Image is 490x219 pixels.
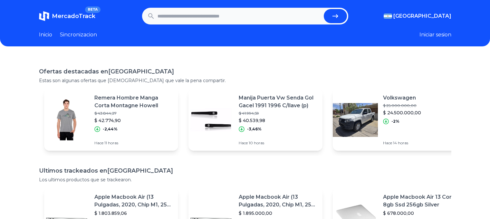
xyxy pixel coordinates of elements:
a: Featured imageManija Puerta Vw Senda Gol Gacel 1991 1996 C/llave (p)$ 41.994,59$ 40.539,98-3,46%H... [188,89,322,151]
p: Remera Hombre Manga Corta Montagne Howell [94,94,173,110]
a: Inicio [39,31,52,39]
span: MercadoTrack [52,13,95,20]
p: Hace 10 horas [239,140,317,146]
img: Featured image [188,97,234,142]
p: $ 40.539,98 [239,117,317,124]
a: Featured imageRemera Hombre Manga Corta Montagne Howell$ 43.844,27$ 42.774,90-2,44%Hace 11 horas [44,89,178,151]
p: $ 1.803.859,06 [94,210,173,216]
h1: Ofertas destacadas en [GEOGRAPHIC_DATA] [39,67,451,76]
p: $ 43.844,27 [94,111,173,116]
p: Hace 14 horas [383,140,421,146]
p: Manija Puerta Vw Senda Gol Gacel 1991 1996 C/llave (p) [239,94,317,110]
button: [GEOGRAPHIC_DATA] [384,12,451,20]
p: Hace 11 horas [94,140,173,146]
p: $ 42.774,90 [94,117,173,124]
p: Apple Macbook Air (13 Pulgadas, 2020, Chip M1, 256 Gb De Ssd, 8 Gb De Ram) - Plata [239,193,317,209]
p: -3,46% [247,127,262,132]
p: $ 41.994,59 [239,111,317,116]
span: BETA [85,6,100,13]
img: Featured image [333,97,378,142]
p: Apple Macbook Air (13 Pulgadas, 2020, Chip M1, 256 Gb De Ssd, 8 Gb De Ram) - Plata [94,193,173,209]
span: [GEOGRAPHIC_DATA] [393,12,451,20]
p: $ 678.000,00 [383,210,462,216]
p: $ 1.895.000,00 [239,210,317,216]
p: Volkswagen [383,94,421,102]
p: Los ultimos productos que se trackearon. [39,176,451,183]
p: $ 24.500.000,00 [383,110,421,116]
p: -2,44% [103,127,118,132]
button: Iniciar sesion [419,31,451,39]
p: -2% [391,119,399,124]
p: $ 25.000.000,00 [383,103,421,108]
p: Apple Macbook Air 13 Core I5 8gb Ssd 256gb Silver [383,193,462,209]
img: MercadoTrack [39,11,49,21]
img: Argentina [384,14,392,19]
a: Featured imageVolkswagen$ 25.000.000,00$ 24.500.000,00-2%Hace 14 horas [333,89,467,151]
h1: Ultimos trackeados en [GEOGRAPHIC_DATA] [39,166,451,175]
p: Estas son algunas ofertas que [DEMOGRAPHIC_DATA] que vale la pena compartir. [39,77,451,84]
a: MercadoTrackBETA [39,11,95,21]
img: Featured image [44,97,89,142]
a: Sincronizacion [60,31,97,39]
